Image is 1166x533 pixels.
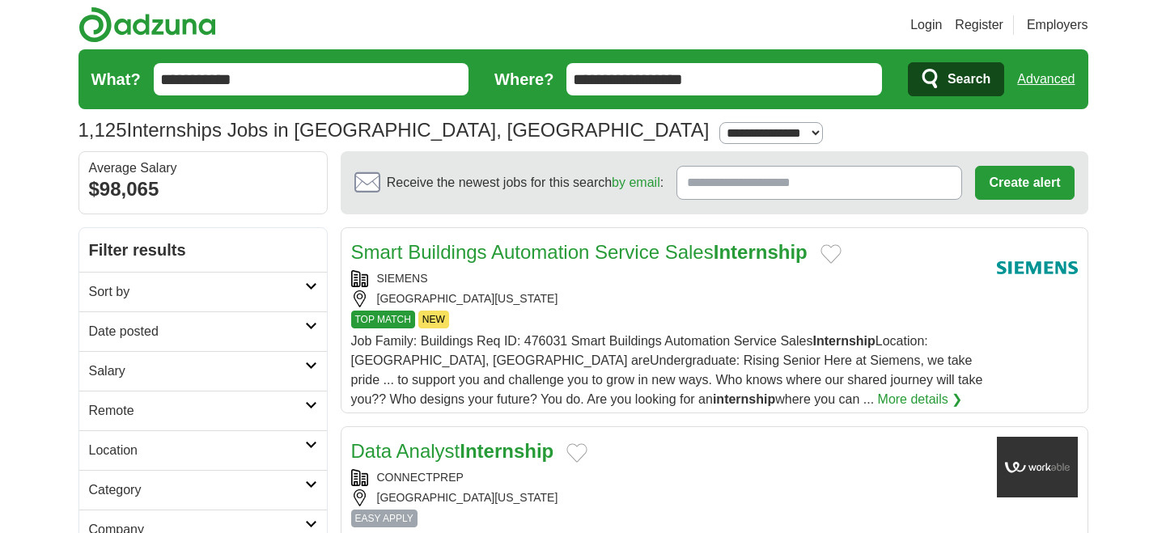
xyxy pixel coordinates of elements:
img: Adzuna logo [78,6,216,43]
a: Advanced [1017,63,1075,95]
h2: Salary [89,362,305,381]
button: Add to favorite jobs [566,443,587,463]
span: TOP MATCH [351,311,415,328]
h1: Internships Jobs in [GEOGRAPHIC_DATA], [GEOGRAPHIC_DATA] [78,119,710,141]
label: Where? [494,67,553,91]
span: NEW [418,311,449,328]
span: Job Family: Buildings Req ID: 476031 Smart Buildings Automation Service Sales Location: [GEOGRAPH... [351,334,983,406]
img: Siemens logo [997,238,1078,298]
a: Data AnalystInternship [351,440,554,462]
div: Average Salary [89,162,317,175]
div: [GEOGRAPHIC_DATA][US_STATE] [351,489,984,506]
span: EASY APPLY [351,510,418,527]
span: Search [948,63,990,95]
strong: Internship [460,440,553,462]
strong: Internship [812,334,875,348]
h2: Remote [89,401,305,421]
div: [GEOGRAPHIC_DATA][US_STATE] [351,290,984,307]
button: Add to favorite jobs [820,244,842,264]
a: Login [910,15,942,35]
a: Sort by [79,272,327,311]
strong: internship [713,392,775,406]
a: More details ❯ [878,390,963,409]
a: Salary [79,351,327,391]
label: What? [91,67,141,91]
button: Create alert [975,166,1074,200]
a: SIEMENS [377,272,428,285]
a: Category [79,470,327,510]
h2: Category [89,480,305,500]
a: Location [79,430,327,470]
a: Smart Buildings Automation Service SalesInternship [351,241,808,263]
h2: Location [89,441,305,460]
button: Search [908,62,1004,96]
a: Employers [1027,15,1088,35]
h2: Date posted [89,322,305,341]
a: Remote [79,391,327,430]
span: Receive the newest jobs for this search : [387,173,664,192]
img: Company logo [997,437,1078,497]
a: Date posted [79,311,327,351]
h2: Sort by [89,282,305,302]
span: 1,125 [78,116,127,145]
div: $98,065 [89,175,317,204]
a: Register [955,15,1003,35]
a: by email [612,176,660,189]
div: CONNECTPREP [351,469,984,486]
h2: Filter results [79,228,327,272]
strong: Internship [714,241,808,263]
